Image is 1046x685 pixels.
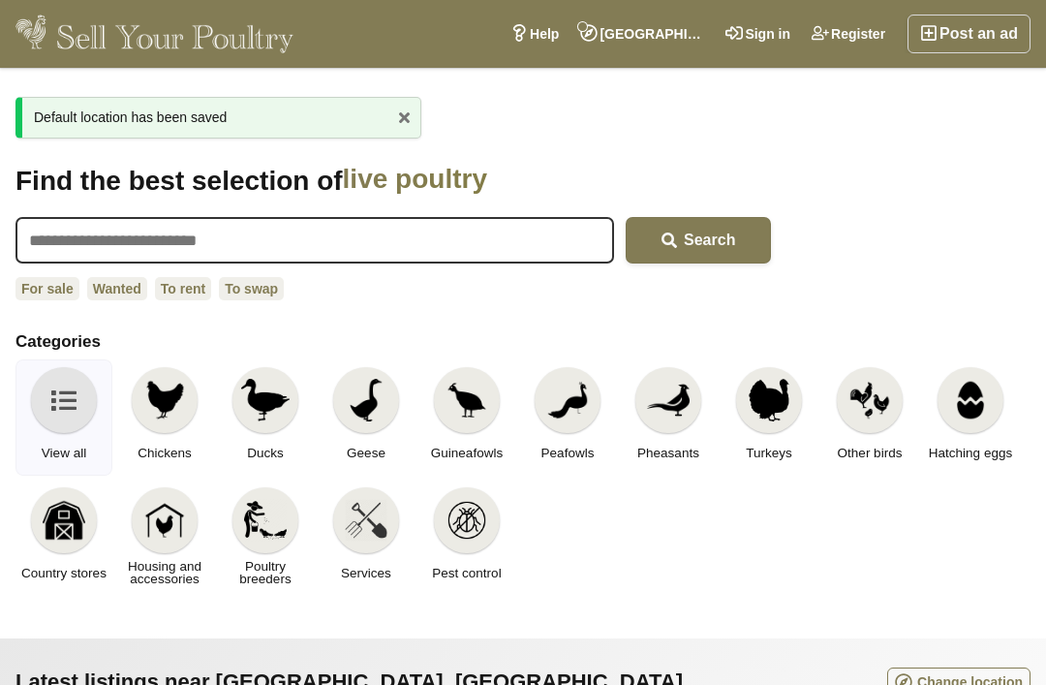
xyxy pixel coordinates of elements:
[647,379,690,421] img: Pheasants
[389,103,418,132] a: x
[21,567,107,579] span: Country stores
[715,15,801,53] a: Sign in
[908,15,1031,53] a: Post an ad
[569,15,715,53] a: [GEOGRAPHIC_DATA], [GEOGRAPHIC_DATA]
[217,480,314,596] a: Poultry breeders Poultry breeders
[541,447,595,459] span: Peafowls
[500,15,569,53] a: Help
[143,499,186,542] img: Housing and accessories
[87,277,147,300] a: Wanted
[15,163,771,198] h1: Find the best selection of
[748,379,790,421] img: Turkeys
[637,447,699,459] span: Pheasants
[116,359,213,476] a: Chickens Chickens
[241,379,290,421] img: Ducks
[801,15,896,53] a: Register
[219,277,284,300] a: To swap
[138,447,192,459] span: Chickens
[546,379,589,421] img: Peafowls
[15,15,293,53] img: Sell Your Poultry
[43,499,85,542] img: Country stores
[446,499,488,542] img: Pest control
[15,97,421,139] div: Default location has been saved
[821,359,918,476] a: Other birds Other birds
[155,277,211,300] a: To rent
[341,567,391,579] span: Services
[838,447,903,459] span: Other birds
[345,499,387,542] img: Services
[922,359,1019,476] a: Hatching eggs Hatching eggs
[247,447,284,459] span: Ducks
[345,379,387,421] img: Geese
[929,447,1012,459] span: Hatching eggs
[116,480,213,596] a: Housing and accessories Housing and accessories
[15,332,1031,352] h2: Categories
[15,359,112,476] a: View all
[15,480,112,596] a: Country stores Country stores
[42,447,86,459] span: View all
[848,379,891,421] img: Other birds
[223,560,308,585] span: Poultry breeders
[217,359,314,476] a: Ducks Ducks
[347,447,385,459] span: Geese
[949,379,992,421] img: Hatching eggs
[626,217,771,264] button: Search
[244,499,287,542] img: Poultry breeders
[519,359,616,476] a: Peafowls Peafowls
[122,560,207,585] span: Housing and accessories
[418,359,515,476] a: Guineafowls Guineafowls
[418,480,515,596] a: Pest control Pest control
[721,359,817,476] a: Turkeys Turkeys
[431,447,503,459] span: Guineafowls
[15,277,79,300] a: For sale
[343,163,667,198] span: live poultry
[684,232,735,248] span: Search
[432,567,501,579] span: Pest control
[143,379,186,421] img: Chickens
[446,379,488,421] img: Guineafowls
[746,447,792,459] span: Turkeys
[318,480,415,596] a: Services Services
[318,359,415,476] a: Geese Geese
[620,359,717,476] a: Pheasants Pheasants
